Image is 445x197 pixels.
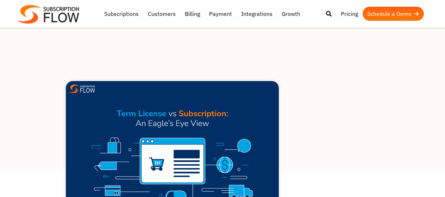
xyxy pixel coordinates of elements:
a: Integrations [237,7,277,21]
a: Billing [180,7,205,21]
a: Schedule a Demo [363,7,424,21]
a: Customers [143,7,180,21]
a: Pricing [336,7,363,21]
a: Growth [277,7,305,21]
img: Subscriptionflow [18,5,79,24]
a: Subscriptions [100,7,143,21]
a: Payment [205,7,237,21]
